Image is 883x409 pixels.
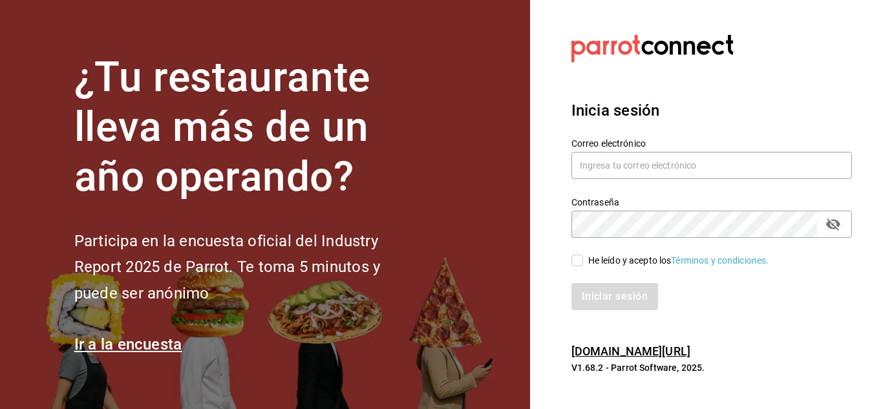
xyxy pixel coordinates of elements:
button: passwordField [822,213,844,235]
p: V1.68.2 - Parrot Software, 2025. [571,361,852,374]
label: Contraseña [571,198,852,207]
label: Correo electrónico [571,139,852,148]
h2: Participa en la encuesta oficial del Industry Report 2025 de Parrot. Te toma 5 minutos y puede se... [74,228,423,307]
h3: Inicia sesión [571,99,852,122]
input: Ingresa tu correo electrónico [571,152,852,179]
h1: ¿Tu restaurante lleva más de un año operando? [74,53,423,202]
div: He leído y acepto los [588,254,769,267]
a: Términos y condiciones. [671,255,769,266]
a: Ir a la encuesta [74,335,182,353]
a: [DOMAIN_NAME][URL] [571,344,690,358]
